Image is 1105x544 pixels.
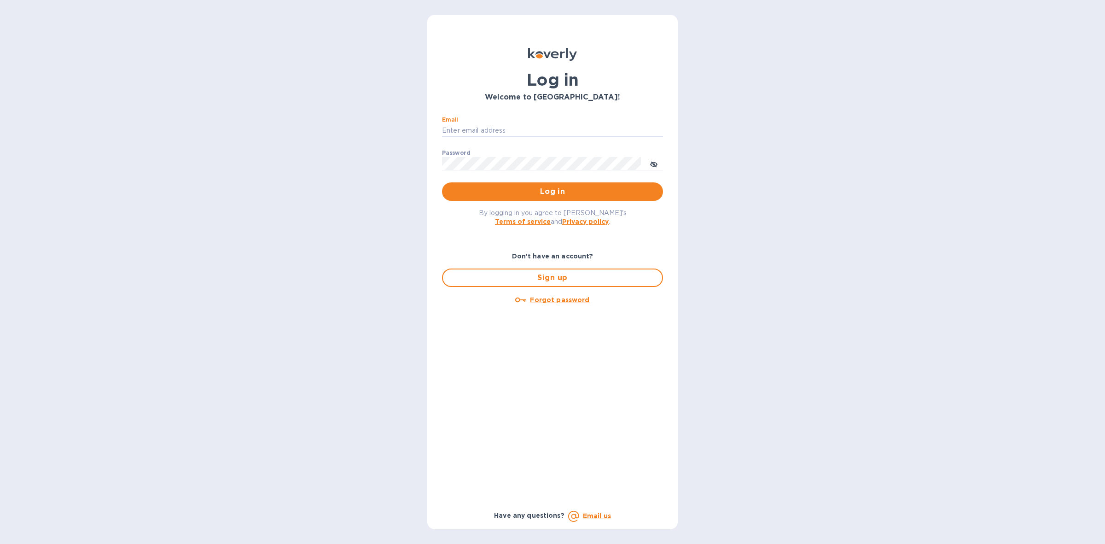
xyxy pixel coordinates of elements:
[449,186,656,197] span: Log in
[442,93,663,102] h3: Welcome to [GEOGRAPHIC_DATA]!
[442,124,663,138] input: Enter email address
[442,70,663,89] h1: Log in
[583,512,611,520] a: Email us
[494,512,564,519] b: Have any questions?
[530,296,589,304] u: Forgot password
[479,209,627,225] span: By logging in you agree to [PERSON_NAME]'s and .
[562,218,609,225] a: Privacy policy
[450,272,655,283] span: Sign up
[442,117,458,123] label: Email
[512,252,593,260] b: Don't have an account?
[442,182,663,201] button: Log in
[528,48,577,61] img: Koverly
[495,218,551,225] a: Terms of service
[442,269,663,287] button: Sign up
[645,154,663,173] button: toggle password visibility
[442,150,470,156] label: Password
